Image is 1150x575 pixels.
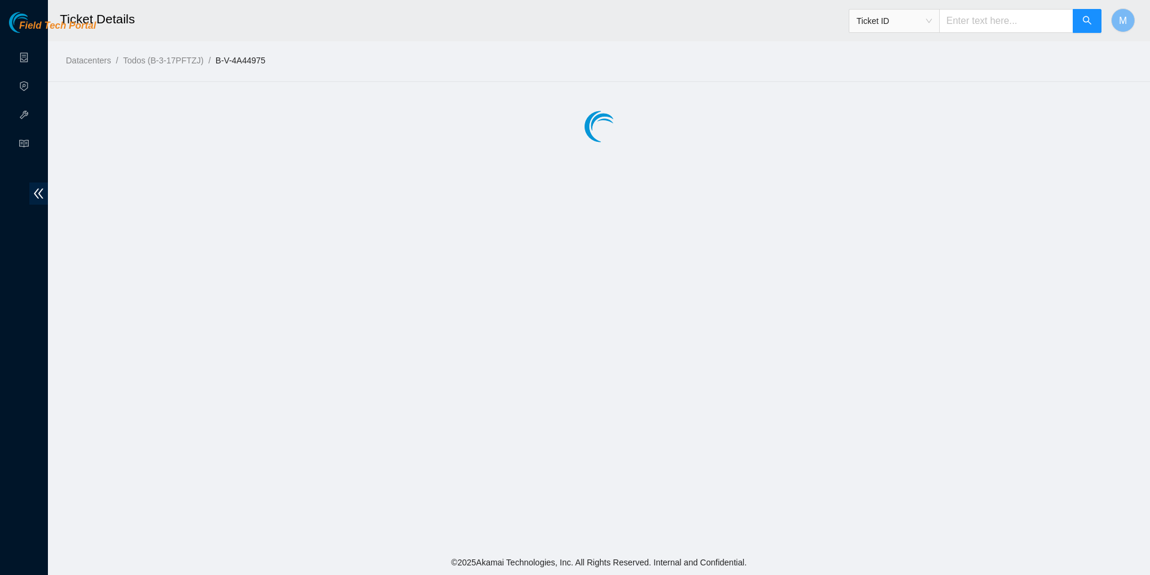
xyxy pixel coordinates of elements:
[48,550,1150,575] footer: © 2025 Akamai Technologies, Inc. All Rights Reserved. Internal and Confidential.
[9,22,96,37] a: Akamai TechnologiesField Tech Portal
[29,182,48,205] span: double-left
[1082,16,1092,27] span: search
[939,9,1073,33] input: Enter text here...
[1111,8,1135,32] button: M
[857,12,932,30] span: Ticket ID
[9,12,60,33] img: Akamai Technologies
[116,56,118,65] span: /
[123,56,204,65] a: Todos (B-3-17PFTZJ)
[19,20,96,32] span: Field Tech Portal
[216,56,265,65] a: B-V-4A44975
[1119,13,1127,28] span: M
[19,133,29,157] span: read
[1073,9,1101,33] button: search
[208,56,211,65] span: /
[66,56,111,65] a: Datacenters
